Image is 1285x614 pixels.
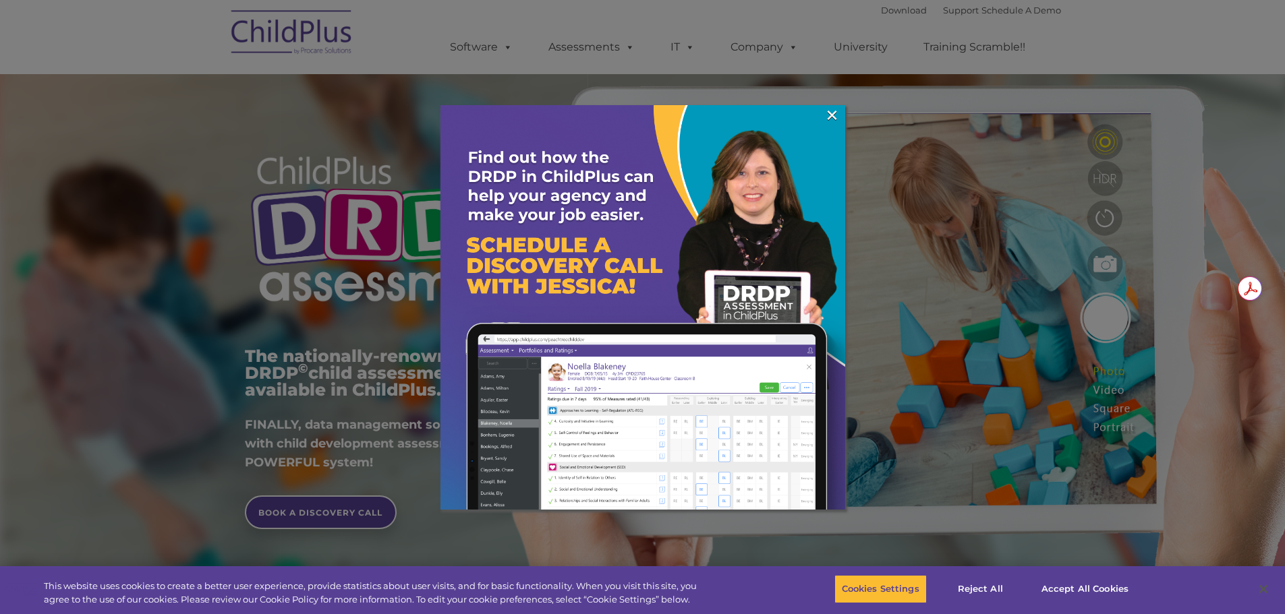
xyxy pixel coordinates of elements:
[938,575,1023,603] button: Reject All
[1249,574,1278,604] button: Close
[1034,575,1136,603] button: Accept All Cookies
[44,580,707,606] div: This website uses cookies to create a better user experience, provide statistics about user visit...
[824,109,840,122] a: ×
[834,575,927,603] button: Cookies Settings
